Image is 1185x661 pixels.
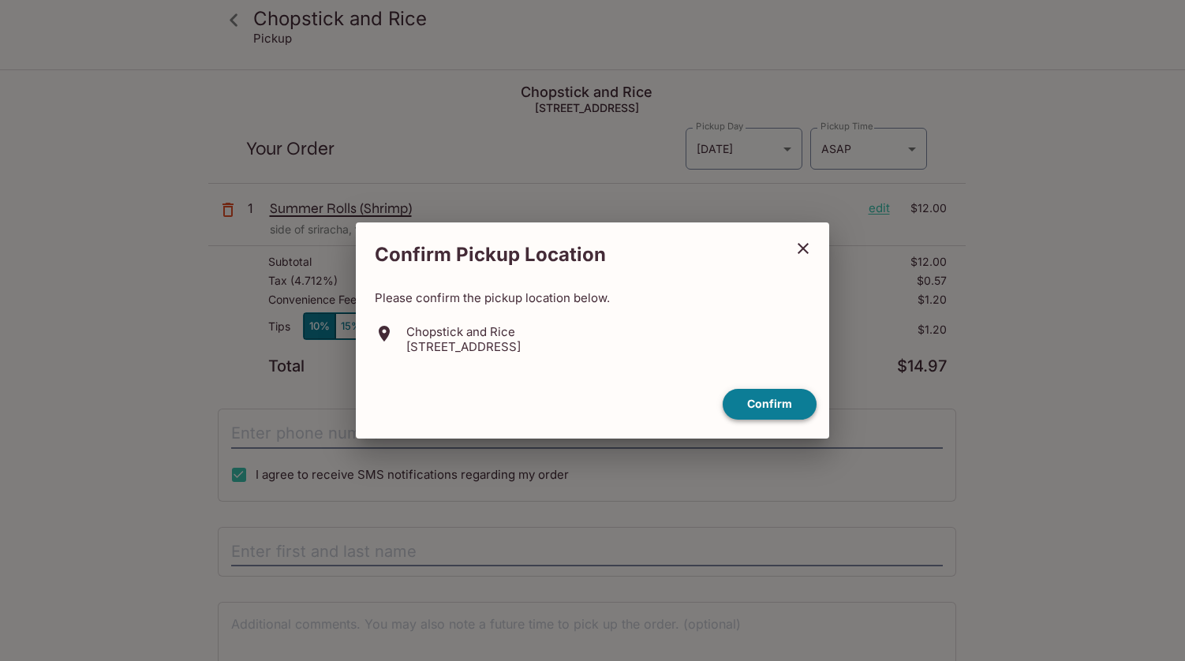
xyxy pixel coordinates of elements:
button: confirm [723,389,817,420]
h2: Confirm Pickup Location [356,235,783,274]
p: Chopstick and Rice [406,324,521,339]
p: [STREET_ADDRESS] [406,339,521,354]
button: close [783,229,823,268]
p: Please confirm the pickup location below. [375,290,810,305]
